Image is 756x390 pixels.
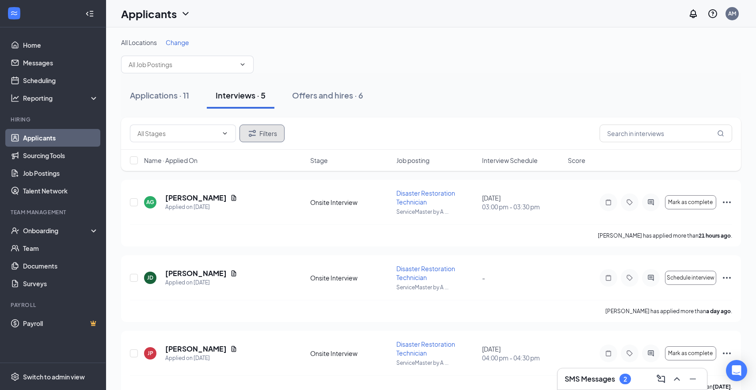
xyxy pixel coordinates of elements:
button: Minimize [686,372,700,386]
span: Disaster Restoration Technician [396,265,455,281]
span: Mark as complete [668,350,713,356]
div: Payroll [11,301,97,309]
svg: MagnifyingGlass [717,130,724,137]
div: JD [147,274,153,281]
a: Talent Network [23,182,99,200]
span: All Locations [121,38,157,46]
div: Onsite Interview [310,349,391,358]
p: [PERSON_NAME] has applied more than . [598,232,732,239]
h1: Applicants [121,6,177,21]
span: Disaster Restoration Technician [396,189,455,206]
p: ServiceMaster by A ... [396,208,477,216]
h3: SMS Messages [565,374,615,384]
a: PayrollCrown [23,314,99,332]
a: Sourcing Tools [23,147,99,164]
span: 04:00 pm - 04:30 pm [482,353,562,362]
div: Open Intercom Messenger [726,360,747,381]
svg: ChevronDown [239,61,246,68]
a: Home [23,36,99,54]
b: a day ago [706,308,731,314]
p: ServiceMaster by A ... [396,284,477,291]
svg: ChevronDown [180,8,191,19]
span: 03:00 pm - 03:30 pm [482,202,562,211]
p: [PERSON_NAME] has applied more than . [605,307,732,315]
svg: Ellipses [722,273,732,283]
svg: Analysis [11,94,19,102]
svg: Document [230,194,237,201]
div: Applied on [DATE] [165,278,237,287]
button: ChevronUp [670,372,684,386]
div: AM [728,10,736,17]
div: Applied on [DATE] [165,203,237,212]
svg: Collapse [85,9,94,18]
h5: [PERSON_NAME] [165,344,227,354]
input: All Job Postings [129,60,236,69]
a: Messages [23,54,99,72]
div: [DATE] [482,193,562,211]
svg: Tag [624,350,635,357]
p: ServiceMaster by A ... [396,359,477,367]
div: Team Management [11,208,97,216]
svg: WorkstreamLogo [10,9,19,18]
a: Documents [23,257,99,275]
button: ComposeMessage [654,372,668,386]
svg: UserCheck [11,226,19,235]
div: AG [146,198,154,206]
span: Score [568,156,585,165]
button: Mark as complete [665,346,716,360]
span: - [482,274,485,282]
div: Onsite Interview [310,273,391,282]
a: Surveys [23,275,99,292]
div: Reporting [23,94,99,102]
svg: Tag [624,199,635,206]
div: Interviews · 5 [216,90,266,101]
div: Applications · 11 [130,90,189,101]
a: Applicants [23,129,99,147]
svg: Ellipses [722,197,732,208]
svg: Document [230,345,237,352]
span: Stage [310,156,328,165]
span: Name · Applied On [144,156,198,165]
svg: Ellipses [722,348,732,359]
span: Schedule interview [667,275,714,281]
svg: ChevronUp [672,374,682,384]
div: Onsite Interview [310,198,391,207]
button: Filter Filters [239,125,285,142]
svg: Document [230,270,237,277]
div: Offers and hires · 6 [292,90,363,101]
svg: Note [603,350,614,357]
span: Mark as complete [668,199,713,205]
span: Interview Schedule [482,156,538,165]
svg: ActiveChat [646,199,656,206]
svg: QuestionInfo [707,8,718,19]
svg: Filter [247,128,258,139]
div: JP [148,349,153,357]
span: Change [166,38,189,46]
svg: ActiveChat [646,274,656,281]
b: [DATE] [713,383,731,390]
div: Applied on [DATE] [165,354,237,363]
div: Onboarding [23,226,91,235]
svg: Minimize [688,374,698,384]
h5: [PERSON_NAME] [165,193,227,203]
div: 2 [623,375,627,383]
svg: Note [603,274,614,281]
h5: [PERSON_NAME] [165,269,227,278]
span: Disaster Restoration Technician [396,340,455,357]
div: Hiring [11,116,97,123]
input: Search in interviews [600,125,732,142]
svg: ChevronDown [221,130,228,137]
div: Switch to admin view [23,372,85,381]
div: [DATE] [482,345,562,362]
a: Team [23,239,99,257]
input: All Stages [137,129,218,138]
a: Scheduling [23,72,99,89]
button: Mark as complete [665,195,716,209]
span: Job posting [396,156,429,165]
button: Schedule interview [665,271,716,285]
svg: Tag [624,274,635,281]
svg: Note [603,199,614,206]
svg: ComposeMessage [656,374,666,384]
svg: ActiveChat [646,350,656,357]
a: Job Postings [23,164,99,182]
